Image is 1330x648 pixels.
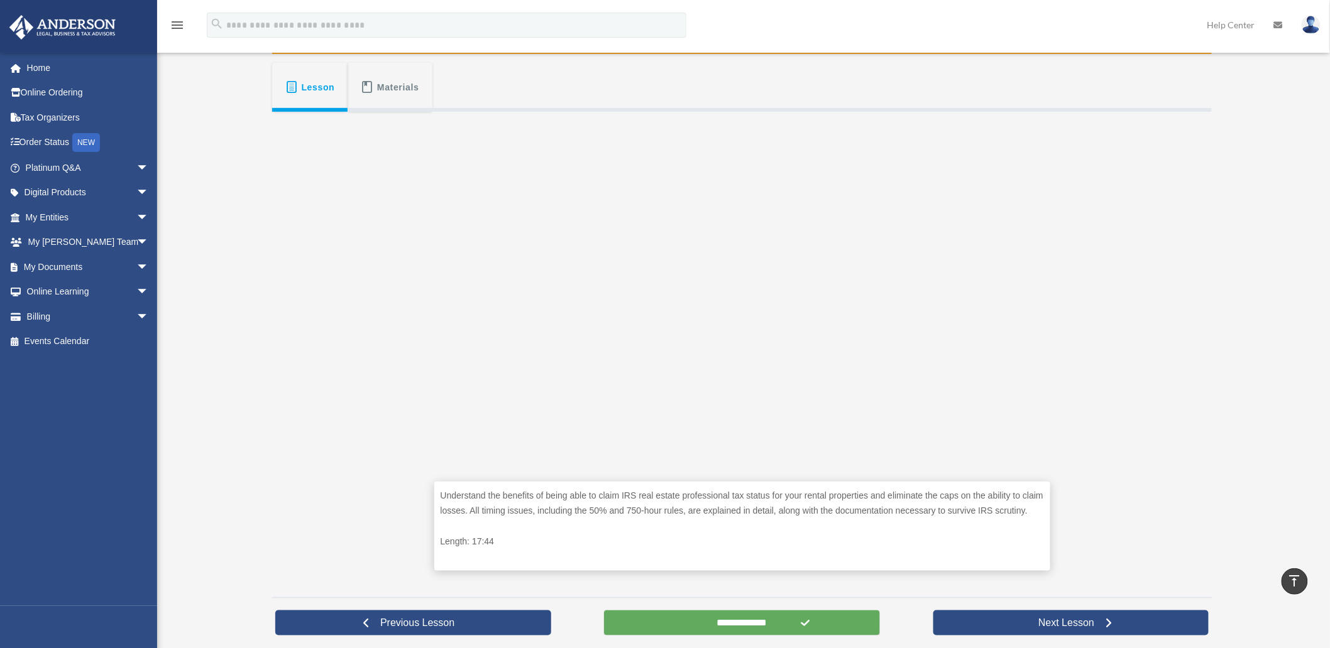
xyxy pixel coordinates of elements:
a: My Entitiesarrow_drop_down [9,205,168,230]
span: Next Lesson [1028,617,1104,629]
i: vertical_align_top [1287,573,1302,588]
a: Tax Organizers [9,105,168,130]
span: Previous Lesson [370,617,464,629]
a: Digital Productsarrow_drop_down [9,180,168,205]
i: menu [170,18,185,33]
span: arrow_drop_down [136,205,162,230]
a: Home [9,55,168,80]
span: arrow_drop_down [136,304,162,330]
i: search [210,17,224,31]
span: Lesson [302,76,335,99]
p: Length: 17:44 [441,534,1044,549]
a: Next Lesson [933,610,1209,635]
a: Online Learningarrow_drop_down [9,279,168,305]
span: Materials [377,76,419,99]
a: Billingarrow_drop_down [9,304,168,329]
p: Understand the benefits of being able to claim IRS real estate professional tax status for your r... [441,488,1044,519]
a: My Documentsarrow_drop_down [9,254,168,279]
a: Online Ordering [9,80,168,105]
img: Anderson Advisors Platinum Portal [6,15,119,40]
a: Platinum Q&Aarrow_drop_down [9,155,168,180]
a: Order StatusNEW [9,130,168,156]
span: arrow_drop_down [136,279,162,305]
span: arrow_drop_down [136,254,162,280]
a: menu [170,22,185,33]
span: arrow_drop_down [136,230,162,256]
a: Previous Lesson [275,610,551,635]
div: NEW [72,133,100,152]
span: arrow_drop_down [136,155,162,181]
iframe: Real Estate Professional Status [434,129,1050,475]
a: vertical_align_top [1282,568,1308,595]
a: My [PERSON_NAME] Teamarrow_drop_down [9,230,168,255]
a: Events Calendar [9,329,168,354]
span: arrow_drop_down [136,180,162,206]
img: User Pic [1302,16,1321,34]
